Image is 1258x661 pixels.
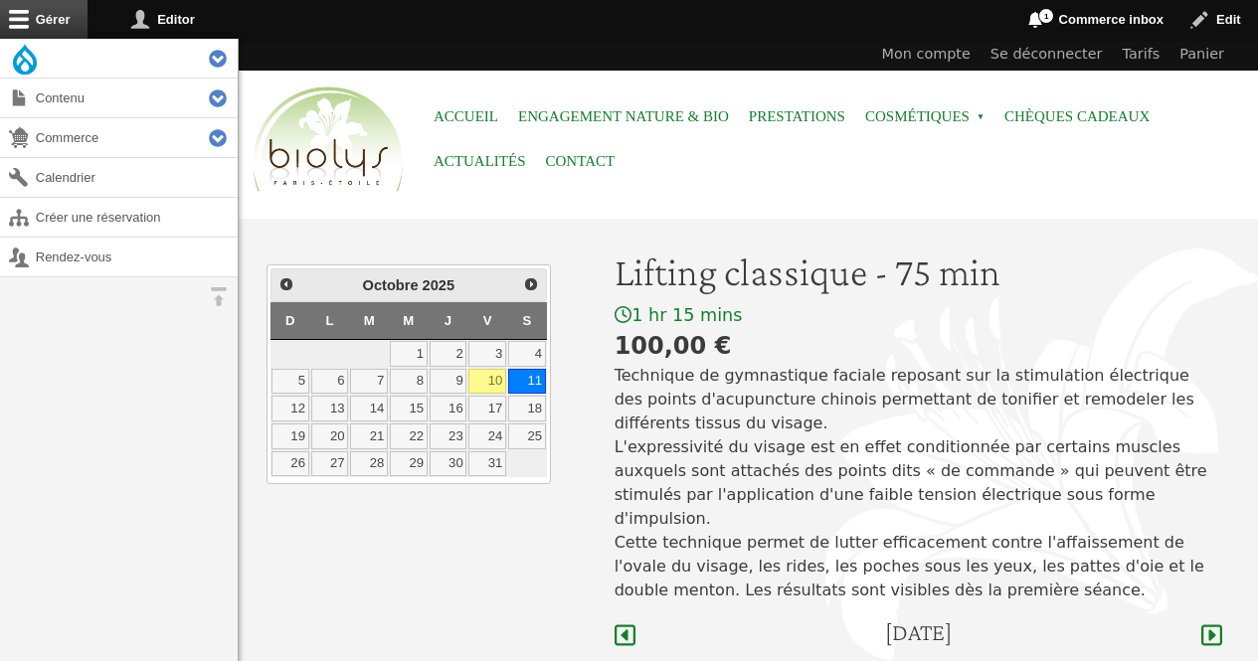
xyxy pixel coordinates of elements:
[508,369,546,395] a: 11
[390,396,428,421] a: 15
[468,451,506,477] a: 31
[615,364,1222,602] p: Technique de gymnastique faciale reposant sur la stimulation électrique des points d'acupuncture ...
[977,113,985,121] span: »
[390,423,428,449] a: 22
[615,328,1222,364] div: 100,00 €
[390,341,428,367] a: 1
[430,396,467,421] a: 16
[403,313,414,328] span: Mercredi
[278,276,294,292] span: Précédent
[273,271,299,297] a: Précédent
[523,313,532,328] span: Samedi
[430,369,467,395] a: 9
[1113,39,1170,71] a: Tarifs
[523,276,539,292] span: Suivant
[271,451,309,477] a: 26
[434,94,498,139] a: Accueil
[390,369,428,395] a: 8
[508,423,546,449] a: 25
[350,423,388,449] a: 21
[1038,8,1054,24] span: 1
[311,451,349,477] a: 27
[363,277,419,293] span: Octobre
[445,313,451,328] span: Jeudi
[483,313,492,328] span: Vendredi
[468,396,506,421] a: 17
[468,341,506,367] a: 3
[865,94,985,139] span: Cosmétiques
[364,313,375,328] span: Mardi
[508,341,546,367] a: 4
[615,304,1222,327] div: 1 hr 15 mins
[311,423,349,449] a: 20
[311,369,349,395] a: 6
[423,277,455,293] span: 2025
[271,423,309,449] a: 19
[1004,94,1150,139] a: Chèques cadeaux
[430,423,467,449] a: 23
[311,396,349,421] a: 13
[546,139,616,184] a: Contact
[390,451,428,477] a: 29
[430,341,467,367] a: 2
[615,248,1222,296] h1: Lifting classique - 75 min
[468,369,506,395] a: 10
[271,396,309,421] a: 12
[508,396,546,421] a: 18
[350,451,388,477] a: 28
[749,94,845,139] a: Prestations
[199,277,238,316] button: Orientation horizontale
[517,271,543,297] a: Suivant
[468,423,506,449] a: 24
[285,313,295,328] span: Dimanche
[239,39,1258,209] header: Entête du site
[434,139,526,184] a: Actualités
[430,451,467,477] a: 30
[885,618,952,647] h4: [DATE]
[1169,39,1234,71] a: Panier
[872,39,981,71] a: Mon compte
[271,369,309,395] a: 5
[350,369,388,395] a: 7
[981,39,1113,71] a: Se déconnecter
[325,313,333,328] span: Lundi
[518,94,729,139] a: Engagement Nature & Bio
[350,396,388,421] a: 14
[249,83,408,197] img: Accueil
